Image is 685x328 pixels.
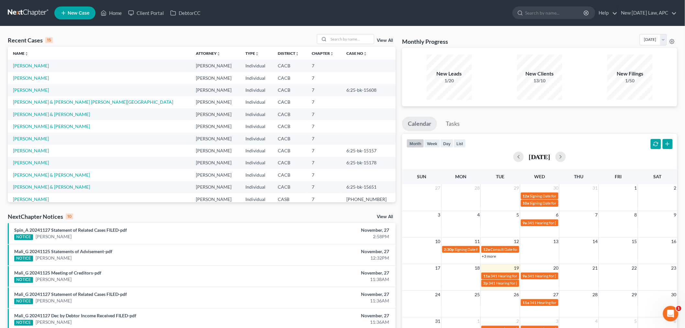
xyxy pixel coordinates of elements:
[45,37,53,43] div: 15
[663,306,679,322] iframe: Intercom live chat
[307,193,342,205] td: 7
[273,145,307,157] td: CACB
[268,298,389,304] div: 11:36AM
[555,317,559,325] span: 3
[631,264,638,272] span: 22
[631,238,638,245] span: 15
[36,255,72,261] a: [PERSON_NAME]
[530,193,588,198] span: Signing Date for [PERSON_NAME]
[36,233,72,240] a: [PERSON_NAME]
[444,247,454,252] span: 2:30p
[36,319,72,325] a: [PERSON_NAME]
[671,291,677,299] span: 30
[191,193,240,205] td: [PERSON_NAME]
[435,291,441,299] span: 24
[273,108,307,120] td: CACB
[437,211,441,219] span: 3
[296,52,299,56] i: unfold_more
[553,291,559,299] span: 27
[596,7,617,19] a: Help
[14,270,101,275] a: Mali_G 20241125 Meeting of Creditors-pdf
[607,77,653,84] div: 1/50
[618,7,677,19] a: New [DATE] Law, APC
[634,211,638,219] span: 8
[255,52,259,56] i: unfold_more
[513,238,520,245] span: 12
[513,291,520,299] span: 26
[488,281,546,286] span: 341 Hearing for [PERSON_NAME]
[14,256,33,262] div: NOTICE
[167,7,204,19] a: DebtorCC
[474,291,480,299] span: 25
[307,108,342,120] td: 7
[273,72,307,84] td: CACB
[13,184,90,190] a: [PERSON_NAME] & [PERSON_NAME]
[529,153,550,160] h2: [DATE]
[435,264,441,272] span: 17
[8,36,53,44] div: Recent Cases
[14,227,127,233] a: Spin_A 20241127 Statement of Related Cases FILED-pdf
[496,174,505,179] span: Tue
[474,238,480,245] span: 11
[342,84,396,96] td: 6:25-bk-15608
[553,238,559,245] span: 13
[483,274,490,278] span: 11a
[36,276,72,283] a: [PERSON_NAME]
[516,211,520,219] span: 5
[407,139,424,148] button: month
[483,247,490,252] span: 12a
[483,281,488,286] span: 2p
[68,11,89,16] span: New Case
[14,299,33,304] div: NOTICE
[525,7,585,19] input: Search by name...
[634,317,638,325] span: 5
[555,211,559,219] span: 6
[191,181,240,193] td: [PERSON_NAME]
[307,133,342,145] td: 7
[307,84,342,96] td: 7
[240,60,273,72] td: Individual
[455,174,467,179] span: Mon
[191,84,240,96] td: [PERSON_NAME]
[517,70,562,77] div: New Clients
[268,319,389,325] div: 11:36AM
[13,172,90,178] a: [PERSON_NAME] & [PERSON_NAME]
[342,181,396,193] td: 6:25-bk-15651
[13,87,49,93] a: [PERSON_NAME]
[278,51,299,56] a: Districtunfold_more
[191,157,240,169] td: [PERSON_NAME]
[377,38,393,43] a: View All
[240,84,273,96] td: Individual
[268,233,389,240] div: 2:58PM
[273,60,307,72] td: CACB
[13,63,49,68] a: [PERSON_NAME]
[523,300,529,305] span: 11a
[191,96,240,108] td: [PERSON_NAME]
[574,174,584,179] span: Thu
[513,264,520,272] span: 19
[217,52,220,56] i: unfold_more
[125,7,167,19] a: Client Portal
[440,117,466,131] a: Tasks
[240,133,273,145] td: Individual
[474,184,480,192] span: 28
[435,317,441,325] span: 31
[14,249,112,254] a: Mali_G 20241125 Statements of Advisement-pdf
[553,184,559,192] span: 30
[523,201,529,205] span: 10a
[595,317,599,325] span: 4
[13,148,49,153] a: [PERSON_NAME]
[268,270,389,276] div: November, 27
[607,70,653,77] div: New Filings
[634,184,638,192] span: 1
[191,145,240,157] td: [PERSON_NAME]
[654,174,662,179] span: Sat
[592,291,599,299] span: 28
[592,184,599,192] span: 31
[14,313,136,318] a: Mali_G 20241127 Dec by Debtor Income Received FILED-pdf
[615,174,622,179] span: Fri
[273,133,307,145] td: CACB
[307,72,342,84] td: 7
[528,220,586,225] span: 341 Hearing for [PERSON_NAME]
[435,238,441,245] span: 10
